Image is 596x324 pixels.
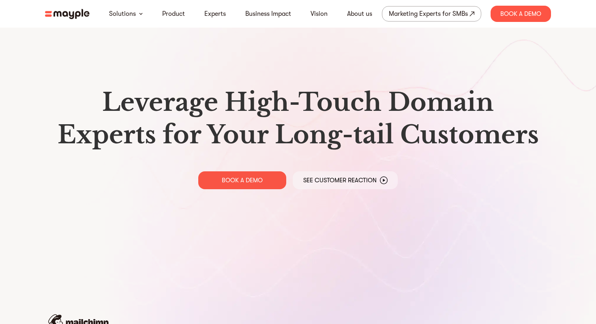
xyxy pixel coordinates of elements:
a: About us [347,9,372,19]
h1: Leverage High-Touch Domain Experts for Your Long-tail Customers [51,86,545,151]
a: Business Impact [245,9,291,19]
img: mayple-logo [45,9,90,19]
a: BOOK A DEMO [198,171,286,189]
a: Product [162,9,185,19]
a: Vision [311,9,328,19]
img: arrow-down [139,13,143,15]
a: Marketing Experts for SMBs [382,6,481,22]
p: BOOK A DEMO [222,176,263,184]
div: Book A Demo [491,6,551,22]
a: Experts [204,9,226,19]
a: See Customer Reaction [293,171,398,189]
div: Marketing Experts for SMBs [389,8,468,19]
p: See Customer Reaction [303,176,377,184]
a: Solutions [109,9,136,19]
